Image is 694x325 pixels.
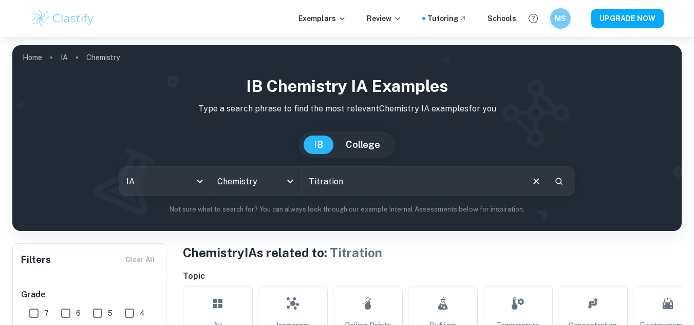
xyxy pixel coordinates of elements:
[283,174,297,188] button: Open
[21,74,673,99] h1: IB Chemistry IA examples
[44,308,49,319] span: 7
[298,13,346,24] p: Exemplars
[12,45,682,231] img: profile cover
[21,253,51,267] h6: Filters
[302,167,523,196] input: E.g. enthalpy of combustion, Winkler method, phosphate and temperature...
[183,270,682,282] h6: Topic
[427,13,467,24] a: Tutoring
[61,50,68,65] a: IA
[527,171,546,191] button: Clear
[21,289,159,301] h6: Grade
[487,13,516,24] a: Schools
[554,13,566,24] h6: MS
[86,52,120,63] p: Chemistry
[76,308,81,319] span: 6
[31,8,96,29] img: Clastify logo
[119,167,210,196] div: IA
[524,10,542,27] button: Help and Feedback
[21,204,673,215] p: Not sure what to search for? You can always look through our example Internal Assessments below f...
[550,173,568,190] button: Search
[304,136,333,154] button: IB
[330,245,382,260] span: Titration
[21,103,673,115] p: Type a search phrase to find the most relevant Chemistry IA examples for you
[367,13,402,24] p: Review
[335,136,390,154] button: College
[183,243,682,262] h1: Chemistry IAs related to:
[550,8,571,29] button: MS
[108,308,112,319] span: 5
[140,308,145,319] span: 4
[591,9,664,28] button: UPGRADE NOW
[23,50,42,65] a: Home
